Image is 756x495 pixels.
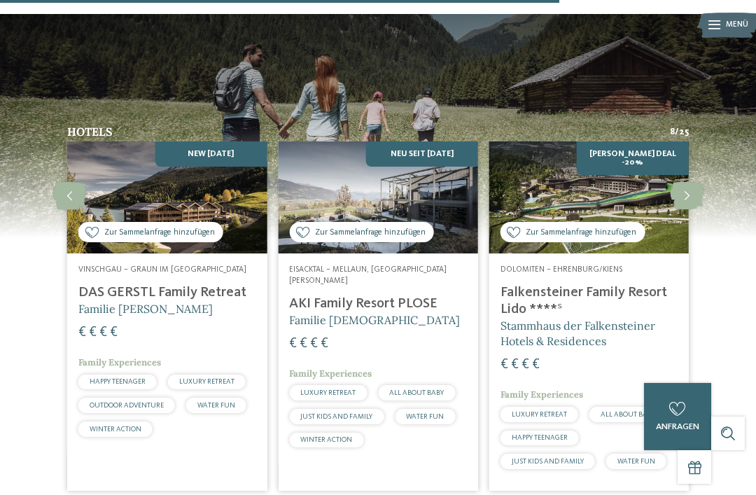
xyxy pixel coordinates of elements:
[521,358,529,372] span: €
[99,326,107,340] span: €
[656,422,699,431] span: anfragen
[511,358,519,372] span: €
[644,383,711,450] a: anfragen
[90,426,141,433] span: WINTER ACTION
[78,265,246,274] span: Vinschgau – Graun im [GEOGRAPHIC_DATA]
[67,141,267,253] img: Urlaub als Single mit Kind – Erholung pur
[670,126,675,139] span: 8
[90,378,146,385] span: HAPPY TEENAGER
[675,126,679,139] span: /
[500,265,622,274] span: Dolomiten – Ehrenburg/Kiens
[78,356,161,368] span: Family Experiences
[78,326,86,340] span: €
[89,326,97,340] span: €
[278,141,477,253] img: Urlaub als Single mit Kind – Erholung pur
[67,141,267,491] a: Urlaub als Single mit Kind – Erholung pur Zur Sammelanfrage hinzufügen NEW [DATE] Vinschgau – Gra...
[104,227,215,239] span: Zur Sammelanfrage hinzufügen
[300,436,352,443] span: WINTER ACTION
[512,458,584,465] span: JUST KIDS AND FAMILY
[67,125,113,139] span: Hotels
[389,389,444,396] span: ALL ABOUT BABY
[512,434,568,441] span: HAPPY TEENAGER
[78,284,255,301] h4: DAS GERSTL Family Retreat
[197,402,235,409] span: WATER FUN
[278,141,477,491] a: Urlaub als Single mit Kind – Erholung pur Zur Sammelanfrage hinzufügen NEU seit [DATE] Eisacktal ...
[315,227,426,239] span: Zur Sammelanfrage hinzufügen
[300,389,356,396] span: LUXURY RETREAT
[289,368,372,379] span: Family Experiences
[500,319,655,348] span: Stammhaus der Falkensteiner Hotels & Residences
[289,265,447,285] span: Eisacktal – Mellaun, [GEOGRAPHIC_DATA][PERSON_NAME]
[289,295,466,312] h4: AKI Family Resort PLOSE
[489,141,689,253] img: Urlaub als Single mit Kind – Erholung pur
[90,402,164,409] span: OUTDOOR ADVENTURE
[532,358,540,372] span: €
[500,389,583,400] span: Family Experiences
[489,141,689,491] a: Urlaub als Single mit Kind – Erholung pur Zur Sammelanfrage hinzufügen [PERSON_NAME] Deal -20% Do...
[601,411,655,418] span: ALL ABOUT BABY
[310,337,318,351] span: €
[179,378,234,385] span: LUXURY RETREAT
[78,302,213,316] span: Familie [PERSON_NAME]
[110,326,118,340] span: €
[300,337,307,351] span: €
[526,227,636,239] span: Zur Sammelanfrage hinzufügen
[321,337,328,351] span: €
[500,284,678,318] h4: Falkensteiner Family Resort Lido ****ˢ
[289,337,297,351] span: €
[289,313,460,327] span: Familie [DEMOGRAPHIC_DATA]
[406,413,444,420] span: WATER FUN
[300,413,372,420] span: JUST KIDS AND FAMILY
[512,411,567,418] span: LUXURY RETREAT
[679,126,689,139] span: 25
[617,458,655,465] span: WATER FUN
[500,358,508,372] span: €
